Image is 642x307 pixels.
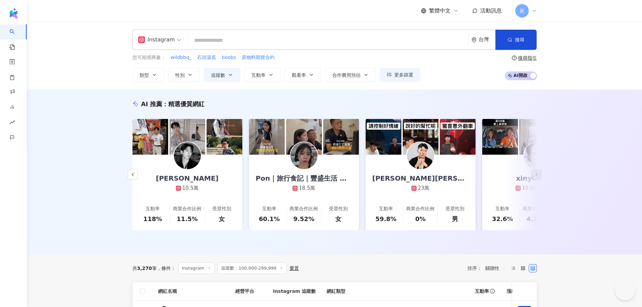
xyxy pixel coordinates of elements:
[171,54,192,61] button: wildbbq_
[519,119,555,155] img: post-image
[329,206,348,212] div: 受眾性別
[480,7,502,14] span: 活動訊息
[495,206,510,212] div: 互動率
[168,100,205,108] span: 精選優質網紅
[523,206,551,212] div: 商業合作比例
[140,72,149,78] span: 類型
[482,119,518,155] img: post-image
[132,68,164,82] button: 類型
[325,68,376,82] button: 合作費用預估
[440,119,476,155] img: post-image
[471,37,477,42] span: environment
[221,54,236,61] button: boobs
[335,215,341,223] div: 女
[482,155,592,230] a: xinyi.liou.310.8萬1萬互動率32.6%商業合作比例4.35%受眾性別男
[177,215,197,223] div: 11.5%
[615,280,635,300] iframe: Help Scout Beacon - Open
[9,24,23,51] a: search
[509,174,565,183] div: xinyi.liou.3
[415,215,426,223] div: 0%
[289,266,299,271] div: 重置
[518,55,537,61] div: 搜尋指引
[406,206,434,212] div: 商業合作比例
[143,215,162,223] div: 118%
[285,68,321,82] button: 觀看率
[244,68,281,82] button: 互動率
[141,100,205,108] div: AI 推薦 ：
[446,206,464,212] div: 受眾性別
[241,54,275,61] button: 原物料期貨合約
[495,30,537,50] button: 搜尋
[520,7,524,14] span: 新
[366,119,401,155] img: post-image
[168,68,200,82] button: 性別
[170,119,205,155] img: post-image
[526,215,547,223] div: 4.35%
[249,119,285,155] img: post-image
[204,68,240,82] button: 追蹤數
[292,72,306,78] span: 觀看率
[132,54,165,61] span: 您可能感興趣：
[182,185,198,192] div: 10.5萬
[178,263,215,274] span: Instagram
[249,174,359,183] div: Pon｜旅行食記｜豐盛生活 ｜穿搭分享
[515,37,524,42] span: 搜尋
[9,116,15,131] span: rise
[492,215,513,223] div: 32.6%
[207,119,242,155] img: post-image
[8,8,19,19] img: logo icon
[251,72,266,78] span: 互動率
[379,206,393,212] div: 互動率
[153,282,230,301] th: 網紅名稱
[366,155,476,230] a: [PERSON_NAME][PERSON_NAME]23萬互動率59.8%商業合作比例0%受眾性別男
[394,72,413,78] span: 更多篩選
[286,119,322,155] img: post-image
[157,266,176,271] span: 條件 ：
[321,282,469,301] th: 網紅類型
[375,215,396,223] div: 59.8%
[429,7,451,14] span: 繁體中文
[132,119,168,155] img: post-image
[268,282,321,301] th: Instagram 追蹤數
[132,155,242,230] a: [PERSON_NAME]10.5萬互動率118%商業合作比例11.5%受眾性別女
[211,72,225,78] span: 追蹤數
[174,142,201,169] img: KOL Avatar
[380,68,420,82] button: 更多篩選
[366,174,476,183] div: [PERSON_NAME][PERSON_NAME]
[512,56,517,60] span: question-circle
[489,288,496,295] span: info-circle
[173,206,201,212] div: 商業合作比例
[146,206,160,212] div: 互動率
[479,37,495,42] div: 台灣
[262,206,276,212] div: 互動率
[418,185,429,192] div: 23萬
[289,206,318,212] div: 商業合作比例
[149,174,225,183] div: [PERSON_NAME]
[138,34,175,45] div: Instagram
[293,215,314,223] div: 9.52%
[485,263,506,274] span: 關聯性
[132,266,157,271] div: 共 筆
[259,215,280,223] div: 60.1%
[242,54,275,61] span: 原物料期貨合約
[249,155,359,230] a: Pon｜旅行食記｜豐盛生活 ｜穿搭分享18.5萬互動率60.1%商業合作比例9.52%受眾性別女
[407,142,434,169] img: KOL Avatar
[323,119,359,155] img: post-image
[212,206,231,212] div: 受眾性別
[299,185,315,192] div: 18.5萬
[175,72,185,78] span: 性別
[467,263,509,274] div: 排序：
[507,288,521,295] span: 漲粉率
[452,215,458,223] div: 男
[522,185,538,192] div: 10.8萬
[403,119,438,155] img: post-image
[475,288,489,295] span: 互動率
[332,72,361,78] span: 合作費用預估
[217,263,287,274] span: 追蹤數：100,000-299,999
[291,142,317,169] img: KOL Avatar
[197,54,216,61] button: 石頭湯底
[222,54,236,61] span: boobs
[524,142,551,169] img: KOL Avatar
